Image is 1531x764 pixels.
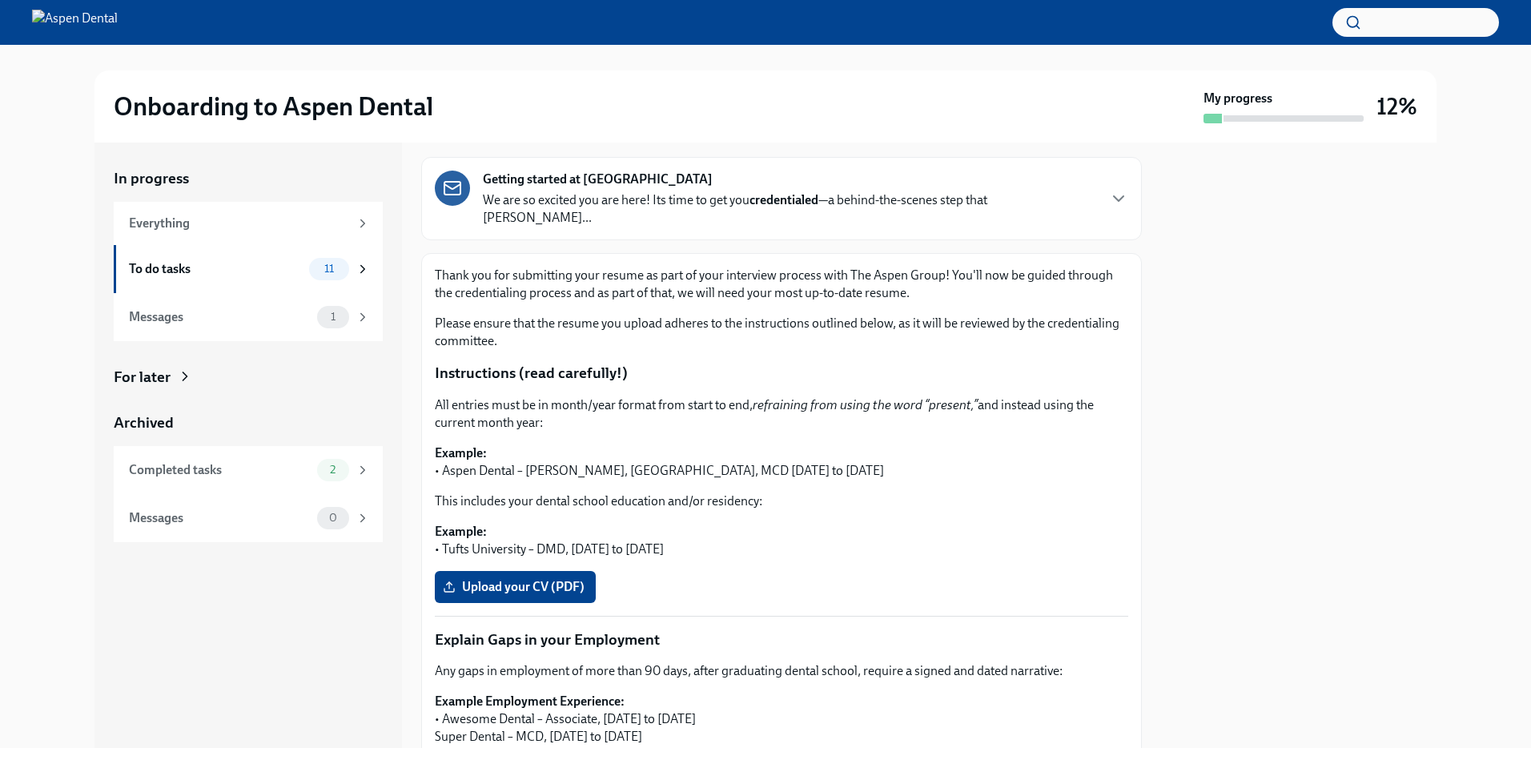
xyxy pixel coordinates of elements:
span: 0 [319,512,347,524]
span: 2 [320,464,345,476]
a: Everything [114,202,383,245]
strong: credentialed [749,192,818,207]
div: Messages [129,308,311,326]
p: All entries must be in month/year format from start to end, and instead using the current month y... [435,396,1128,432]
div: To do tasks [129,260,303,278]
a: For later [114,367,383,388]
h3: 12% [1376,92,1417,121]
em: refraining from using the word “present,” [753,397,978,412]
div: Messages [129,509,311,527]
p: Please ensure that the resume you upload adheres to the instructions outlined below, as it will b... [435,315,1128,350]
label: Upload your CV (PDF) [435,571,596,603]
p: Thank you for submitting your resume as part of your interview process with The Aspen Group! You'... [435,267,1128,302]
p: This includes your dental school education and/or residency: [435,493,1128,510]
span: 1 [321,311,345,323]
img: Aspen Dental [32,10,118,35]
p: • Tufts University – DMD, [DATE] to [DATE] [435,523,1128,558]
div: Completed tasks [129,461,311,479]
div: For later [114,367,171,388]
strong: My progress [1204,90,1272,107]
p: Instructions (read carefully!) [435,363,1128,384]
a: Messages1 [114,293,383,341]
a: In progress [114,168,383,189]
strong: Example: [435,524,487,539]
p: Explain Gaps in your Employment [435,629,1128,650]
a: Archived [114,412,383,433]
strong: Getting started at [GEOGRAPHIC_DATA] [483,171,713,188]
a: To do tasks11 [114,245,383,293]
strong: Example: [435,445,487,460]
div: Everything [129,215,349,232]
strong: Example Employment Experience: [435,694,625,709]
a: Messages0 [114,494,383,542]
p: • Aspen Dental – [PERSON_NAME], [GEOGRAPHIC_DATA], MCD [DATE] to [DATE] [435,444,1128,480]
span: 11 [315,263,344,275]
p: We are so excited you are here! Its time to get you —a behind-the-scenes step that [PERSON_NAME]... [483,191,1096,227]
p: Any gaps in employment of more than 90 days, after graduating dental school, require a signed and... [435,662,1128,680]
span: Upload your CV (PDF) [446,579,585,595]
h2: Onboarding to Aspen Dental [114,90,433,123]
a: Completed tasks2 [114,446,383,494]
